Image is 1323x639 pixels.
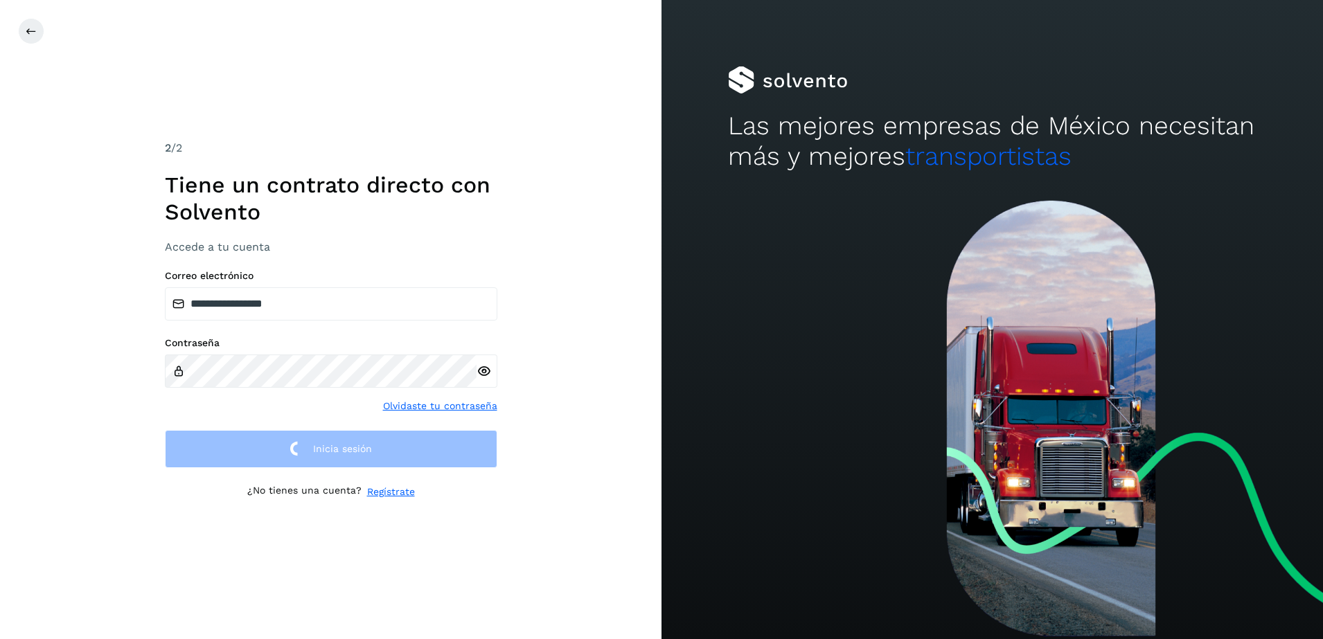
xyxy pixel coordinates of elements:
h1: Tiene un contrato directo con Solvento [165,172,497,225]
a: Regístrate [367,485,415,499]
span: Inicia sesión [313,444,372,453]
label: Contraseña [165,337,497,349]
h2: Las mejores empresas de México necesitan más y mejores [728,111,1257,172]
h3: Accede a tu cuenta [165,240,497,253]
p: ¿No tienes una cuenta? [247,485,362,499]
a: Olvidaste tu contraseña [383,399,497,413]
div: /2 [165,140,497,156]
span: transportistas [905,141,1072,171]
button: Inicia sesión [165,430,497,468]
label: Correo electrónico [165,270,497,282]
span: 2 [165,141,171,154]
